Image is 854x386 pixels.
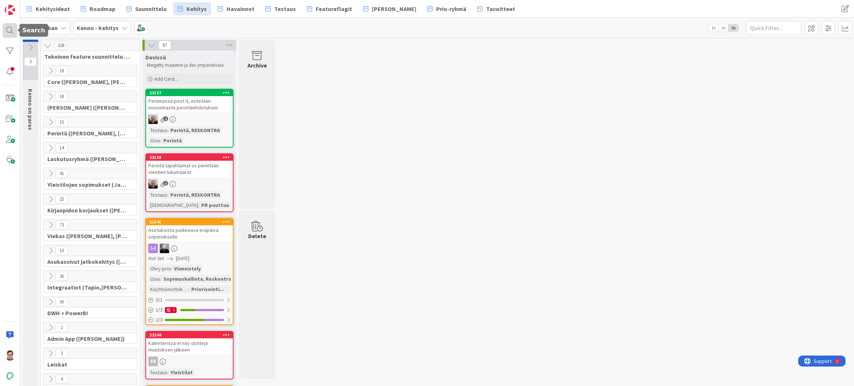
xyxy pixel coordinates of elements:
span: Kehitysideat [36,4,70,13]
div: 21541Asetuksista poikkeava eräpäivä sopimukselle [146,219,233,241]
span: Laskutusryhmä (Antti, Keijo) [47,155,128,163]
div: Käyttöönottokriittisyys [148,285,188,293]
span: 18 [55,92,68,101]
span: Halti (Sebastian, VilleH, Riikka, Antti, MikkoV, PetriH, PetriM) [47,104,128,111]
a: [PERSON_NAME] [359,2,421,15]
a: Suunnittelu [122,2,171,15]
div: 1 [165,307,177,313]
span: Testaus [274,4,296,13]
div: 1/31 [146,305,233,314]
div: Delete [248,232,266,240]
span: 1x [709,24,719,32]
div: 0/1 [146,295,233,305]
span: 2 / 3 [156,316,163,324]
span: 3 [24,57,37,66]
span: Suunnittelu [135,4,167,13]
span: 87 [159,41,171,50]
span: : [167,191,169,199]
span: : [160,275,162,283]
i: Not Set [148,255,164,262]
div: Perintä, RESKONTRA [169,126,222,134]
div: Testaus [148,368,167,376]
div: Sopimushallinta, Reskontra [162,275,233,283]
span: 25 [55,195,68,204]
div: Priorisointi... [189,285,226,293]
span: Support [15,1,33,10]
div: 23244 [149,332,233,338]
span: 18 [55,66,68,75]
span: 30 [55,298,68,306]
span: 0 / 1 [156,296,163,304]
span: 2x [719,24,728,32]
span: 14 [55,143,68,152]
input: Quick Filter... [746,21,801,34]
span: Integraatiot (Tapio,Santeri,Marko,HarriJ) [47,284,128,291]
span: Kirjanpidon korjaukset (Jussi, JaakkoHä) [47,207,128,214]
span: : [171,265,172,273]
div: 23244Kalenterissa ei näy slotteja muutoksen jälkeen [146,332,233,354]
img: JH [148,179,158,189]
a: 23244Kalenterissa ei näy slotteja muutoksen jälkeenSRTestaus:Yleistilat [145,331,234,379]
div: SR [148,357,158,366]
span: 36 [55,272,68,281]
div: Perintä, RESKONTRA [169,191,222,199]
img: avatar [5,371,15,381]
span: Leiskat [47,361,128,368]
span: 2 [55,323,68,332]
a: 21541Asetuksista poikkeava eräpäivä sopimukselleMVNot Set[DATE]Ohry-prio:ViimeistelyOsio:Sopimush... [145,218,234,325]
span: Perintä (Jaakko, PetriH, MikkoV, Pasi) [47,130,128,137]
div: Testaus [148,126,167,134]
a: Testaus [261,2,300,15]
span: 3 [55,349,68,358]
div: 1 [38,3,40,9]
div: Osio [148,136,160,145]
div: 23244 [146,332,233,338]
span: 1 [163,181,168,186]
img: Visit kanbanzone.com [5,5,15,15]
span: : [188,285,189,293]
b: Kenno - Kehitys [77,24,119,32]
img: JH [148,114,158,124]
a: Havainnot [213,2,259,15]
span: Core (Pasi, Jussi, JaakkoHä, Jyri, Leo, MikkoK, Väinö, MattiH) [47,78,128,85]
span: Tavoitteet [486,4,515,13]
div: MV [146,244,233,253]
span: 15 [55,118,68,127]
div: 23158Perintä tapahtumat vs perintään vientien lukumäärät [146,154,233,177]
span: Kanban [37,23,58,32]
span: 73 [55,221,68,229]
div: Testaus [148,191,167,199]
a: Roadmap [76,2,120,15]
div: Perinnässä-post it, estetään nousemasta perintäehdotuksiin [146,96,233,112]
div: 2/3 [146,315,233,324]
div: JH [146,114,233,124]
div: SR [146,357,233,366]
a: Kehitysideat [22,2,74,15]
div: Perintä tapahtumat vs perintään vientien lukumäärät [146,161,233,177]
a: Kehitys [173,2,211,15]
span: : [198,201,199,209]
span: 1 [163,116,168,121]
span: Add Card... [154,76,178,82]
div: 21541 [146,219,233,225]
div: JH [146,179,233,189]
span: Featureflagit [316,4,352,13]
a: Featureflagit [303,2,357,15]
span: Prio-ryhmä [436,4,466,13]
a: Prio-ryhmä [423,2,471,15]
img: MV [160,244,169,253]
div: 21541 [149,219,233,225]
span: : [167,126,169,134]
div: PR puuttuu [199,201,231,209]
span: Asukassivut jatkokehitys (Rasmus, TommiH, Bella) [47,258,128,265]
span: 3x [728,24,738,32]
div: [DEMOGRAPHIC_DATA] [148,201,198,209]
span: Roadmap [90,4,115,13]
div: 23157 [146,90,233,96]
div: Perintä [162,136,184,145]
div: Ohry-prio [148,265,171,273]
div: Archive [247,61,267,70]
span: 10 [55,246,68,255]
span: [PERSON_NAME] [372,4,416,13]
div: Kalenterissa ei näy slotteja muutoksen jälkeen [146,338,233,354]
